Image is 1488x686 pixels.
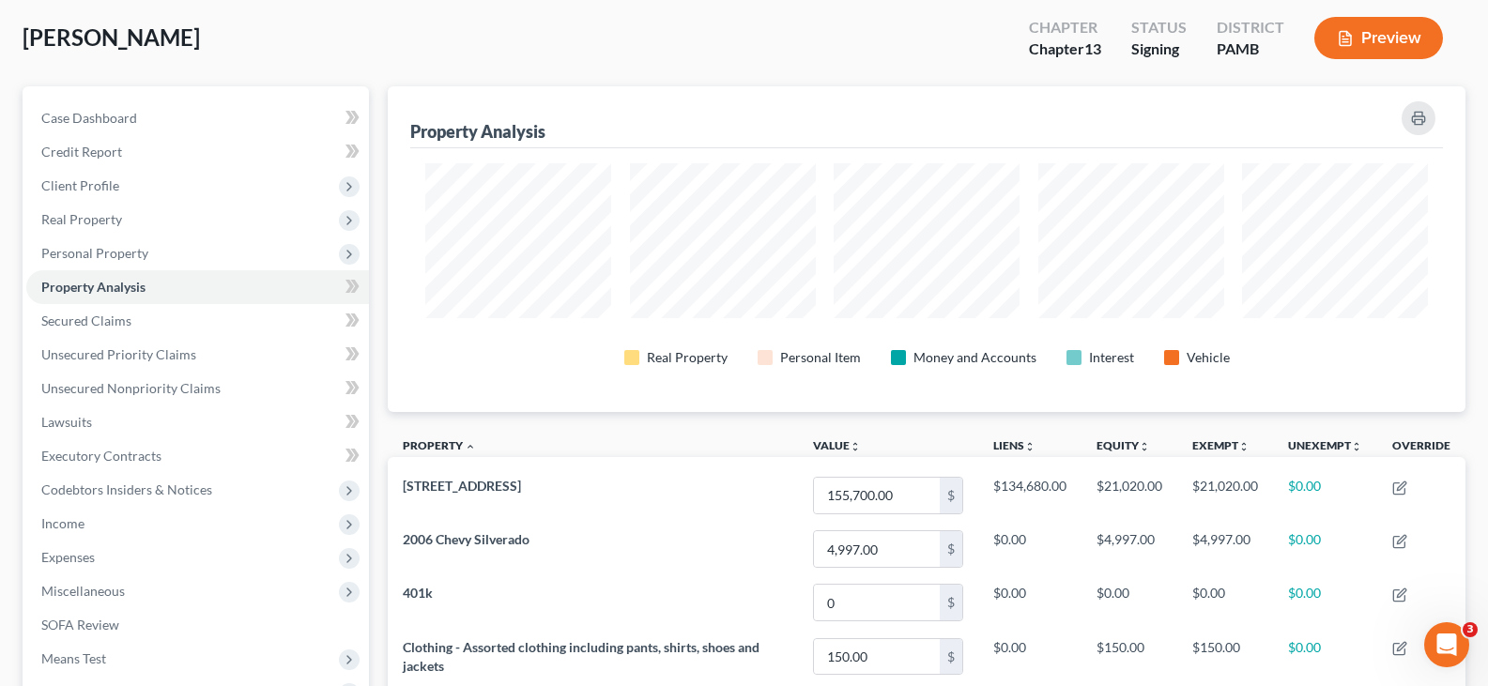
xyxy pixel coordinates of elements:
td: $0.00 [1081,576,1177,630]
td: $0.00 [1273,468,1377,522]
td: $150.00 [1081,630,1177,683]
span: Personal Property [41,245,148,261]
div: $ [940,531,962,567]
div: Chapter [1029,38,1101,60]
span: SOFA Review [41,617,119,633]
a: Lawsuits [26,405,369,439]
input: 0.00 [814,531,940,567]
span: Property Analysis [41,279,146,295]
a: Unexemptunfold_more [1288,438,1362,452]
i: unfold_more [850,441,861,452]
span: Lawsuits [41,414,92,430]
button: Preview [1314,17,1443,59]
td: $21,020.00 [1177,468,1273,522]
td: $150.00 [1177,630,1273,683]
input: 0.00 [814,639,940,675]
td: $0.00 [1273,576,1377,630]
span: 3 [1463,622,1478,637]
span: Client Profile [41,177,119,193]
td: $4,997.00 [1177,523,1273,576]
i: unfold_more [1024,441,1035,452]
a: SOFA Review [26,608,369,642]
td: $0.00 [1273,630,1377,683]
i: unfold_more [1238,441,1250,452]
span: Unsecured Priority Claims [41,346,196,362]
a: Exemptunfold_more [1192,438,1250,452]
span: 13 [1084,39,1101,57]
a: Liensunfold_more [993,438,1035,452]
div: Status [1131,17,1187,38]
span: 2006 Chevy Silverado [403,531,529,547]
span: Case Dashboard [41,110,137,126]
i: expand_less [465,441,476,452]
iframe: Intercom live chat [1424,622,1469,667]
i: unfold_more [1139,441,1150,452]
td: $0.00 [978,630,1081,683]
span: Clothing - Assorted clothing including pants, shirts, shoes and jackets [403,639,759,674]
span: Miscellaneous [41,583,125,599]
div: Real Property [647,348,728,367]
th: Override [1377,427,1465,469]
a: Executory Contracts [26,439,369,473]
div: $ [940,478,962,513]
td: $0.00 [1273,523,1377,576]
div: Vehicle [1187,348,1230,367]
a: Equityunfold_more [1097,438,1150,452]
td: $0.00 [978,523,1081,576]
td: $21,020.00 [1081,468,1177,522]
span: [PERSON_NAME] [23,23,200,51]
div: Money and Accounts [913,348,1036,367]
a: Unsecured Priority Claims [26,338,369,372]
span: Real Property [41,211,122,227]
span: Executory Contracts [41,448,161,464]
input: 0.00 [814,585,940,620]
span: Expenses [41,549,95,565]
div: Property Analysis [410,120,545,143]
div: Chapter [1029,17,1101,38]
span: Secured Claims [41,313,131,328]
a: Property Analysis [26,270,369,304]
input: 0.00 [814,478,940,513]
a: Unsecured Nonpriority Claims [26,372,369,405]
span: Credit Report [41,144,122,160]
div: District [1217,17,1284,38]
span: Codebtors Insiders & Notices [41,481,212,497]
a: Valueunfold_more [813,438,861,452]
a: Property expand_less [403,438,476,452]
div: Personal Item [780,348,861,367]
i: unfold_more [1351,441,1362,452]
div: PAMB [1217,38,1284,60]
td: $4,997.00 [1081,523,1177,576]
div: $ [940,585,962,620]
span: Income [41,515,84,531]
div: Interest [1089,348,1134,367]
a: Secured Claims [26,304,369,338]
span: [STREET_ADDRESS] [403,478,521,494]
div: $ [940,639,962,675]
span: 401k [403,585,433,601]
span: Unsecured Nonpriority Claims [41,380,221,396]
span: Means Test [41,650,106,666]
a: Case Dashboard [26,101,369,135]
div: Signing [1131,38,1187,60]
td: $134,680.00 [978,468,1081,522]
td: $0.00 [1177,576,1273,630]
td: $0.00 [978,576,1081,630]
a: Credit Report [26,135,369,169]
